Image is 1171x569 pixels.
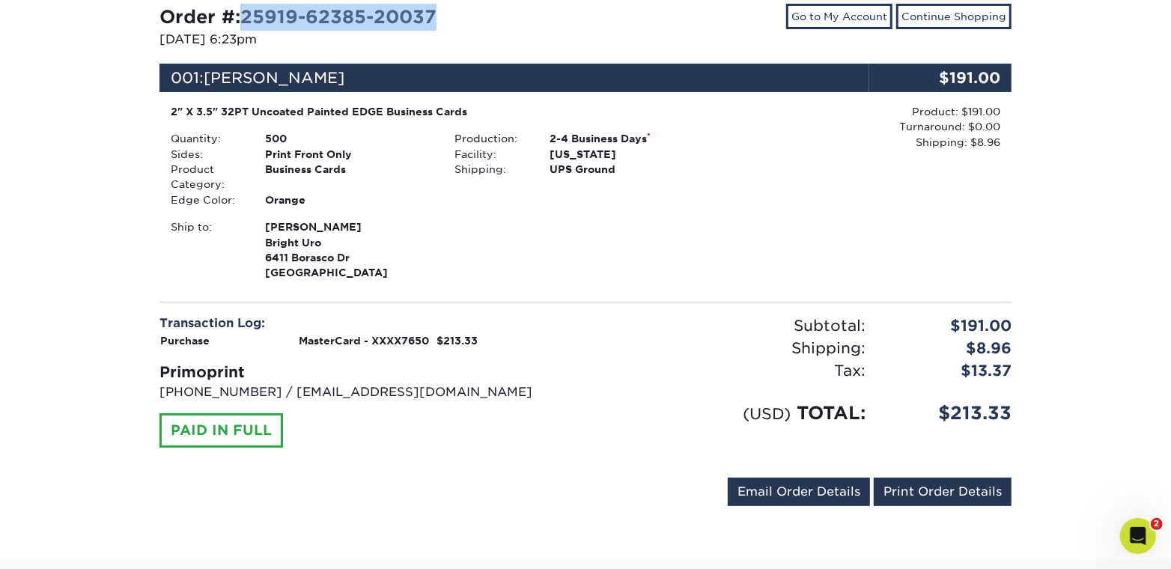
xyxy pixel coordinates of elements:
span: 6411 Borasco Dr [265,250,432,265]
a: Go to My Account [786,4,892,29]
div: 2" X 3.5" 32PT Uncoated Painted EDGE Business Cards [171,104,717,119]
strong: [GEOGRAPHIC_DATA] [265,219,432,279]
strong: MasterCard - XXXX7650 [299,335,429,347]
div: Ship to: [159,219,254,281]
div: Product Category: [159,162,254,192]
div: $13.37 [877,359,1023,382]
div: $191.00 [877,314,1023,337]
div: Business Cards [254,162,443,192]
div: 001: [159,64,869,92]
span: 2 [1151,518,1163,530]
div: $8.96 [877,337,1023,359]
div: Product: $191.00 Turnaround: $0.00 Shipping: $8.96 [728,104,1000,150]
div: Sides: [159,147,254,162]
div: Subtotal: [585,314,877,337]
div: $191.00 [869,64,1012,92]
div: [US_STATE] [538,147,728,162]
span: [PERSON_NAME] [204,69,344,87]
span: TOTAL: [797,402,866,424]
a: Email Order Details [728,478,870,506]
strong: Purchase [160,335,210,347]
div: Orange [254,192,443,207]
div: Transaction Log: [159,314,574,332]
div: 2-4 Business Days [538,131,728,146]
div: 500 [254,131,443,146]
div: UPS Ground [538,162,728,177]
a: Continue Shopping [896,4,1012,29]
p: [PHONE_NUMBER] / [EMAIL_ADDRESS][DOMAIN_NAME] [159,383,574,401]
div: PAID IN FULL [159,413,283,448]
div: Tax: [585,359,877,382]
span: [PERSON_NAME] [265,219,432,234]
strong: $213.33 [437,335,478,347]
a: Print Order Details [874,478,1012,506]
iframe: Intercom live chat [1120,518,1156,554]
p: [DATE] 6:23pm [159,31,574,49]
div: $213.33 [877,400,1023,427]
div: Facility: [443,147,538,162]
div: Shipping: [443,162,538,177]
div: Edge Color: [159,192,254,207]
span: Bright Uro [265,235,432,250]
small: (USD) [743,404,791,423]
div: Print Front Only [254,147,443,162]
strong: Order #: [159,6,437,28]
div: Quantity: [159,131,254,146]
div: Primoprint [159,361,574,383]
div: Production: [443,131,538,146]
a: 25919-62385-20037 [240,6,437,28]
div: Shipping: [585,337,877,359]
